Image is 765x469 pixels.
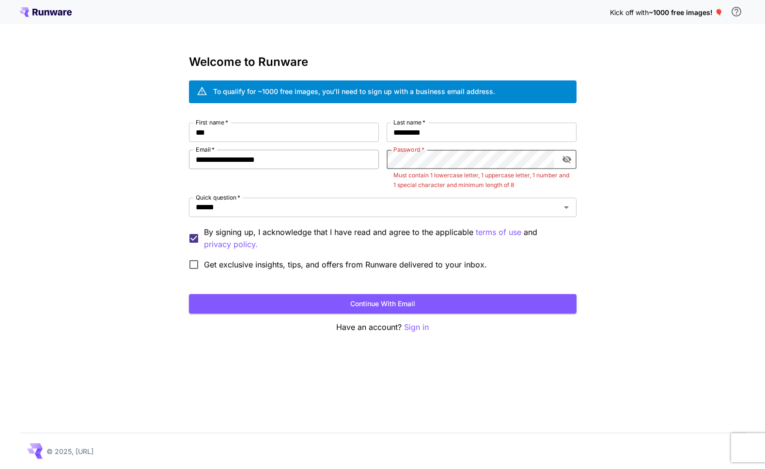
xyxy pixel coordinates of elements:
[213,86,495,96] div: To qualify for ~1000 free images, you’ll need to sign up with a business email address.
[727,2,746,21] button: In order to qualify for free credit, you need to sign up with a business email address and click ...
[204,259,487,270] span: Get exclusive insights, tips, and offers from Runware delivered to your inbox.
[476,226,521,238] button: By signing up, I acknowledge that I have read and agree to the applicable and privacy policy.
[47,446,94,456] p: © 2025, [URL]
[476,226,521,238] p: terms of use
[204,226,569,250] p: By signing up, I acknowledge that I have read and agree to the applicable and
[189,294,577,314] button: Continue with email
[189,55,577,69] h3: Welcome to Runware
[393,171,570,190] p: Must contain 1 lowercase letter, 1 uppercase letter, 1 number and 1 special character and minimum...
[204,238,258,250] p: privacy policy.
[196,145,215,154] label: Email
[560,201,573,214] button: Open
[189,321,577,333] p: Have an account?
[393,118,425,126] label: Last name
[196,193,240,202] label: Quick question
[404,321,429,333] button: Sign in
[393,145,424,154] label: Password
[204,238,258,250] button: By signing up, I acknowledge that I have read and agree to the applicable terms of use and
[196,118,228,126] label: First name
